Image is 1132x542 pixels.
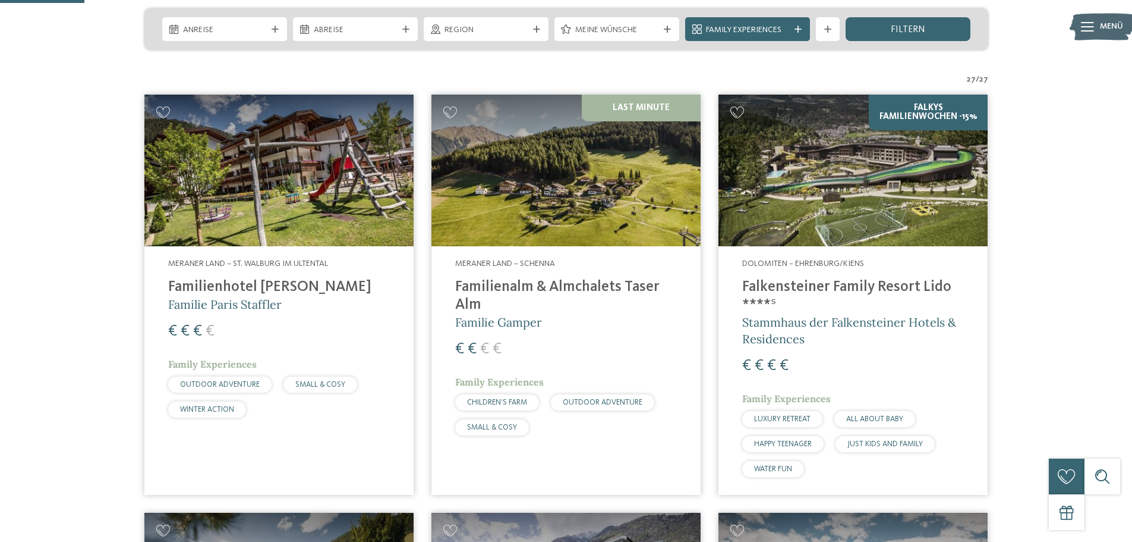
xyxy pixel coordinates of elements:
[431,95,701,495] a: Familienhotels gesucht? Hier findet ihr die besten! Last Minute Meraner Land – Schenna Familienal...
[480,342,489,357] span: €
[168,358,257,370] span: Family Experiences
[706,24,789,36] span: Family Experiences
[295,381,345,389] span: SMALL & COSY
[742,259,864,268] span: Dolomiten – Ehrenburg/Kiens
[168,324,177,339] span: €
[183,24,266,36] span: Anreise
[967,74,976,86] span: 27
[168,259,328,268] span: Meraner Land – St. Walburg im Ultental
[455,278,677,314] h4: Familienalm & Almchalets Taser Alm
[891,25,925,35] span: filtern
[742,358,751,374] span: €
[780,358,789,374] span: €
[493,342,502,357] span: €
[314,24,397,36] span: Abreise
[455,259,555,268] span: Meraner Land – Schenna
[206,324,215,339] span: €
[767,358,776,374] span: €
[193,324,202,339] span: €
[755,358,764,374] span: €
[742,278,964,314] h4: Falkensteiner Family Resort Lido ****ˢ
[180,381,260,389] span: OUTDOOR ADVENTURE
[455,376,544,388] span: Family Experiences
[847,440,923,448] span: JUST KIDS AND FAMILY
[718,95,988,495] a: Familienhotels gesucht? Hier findet ihr die besten! Falkys Familienwochen -15% Dolomiten – Ehrenb...
[168,278,390,296] h4: Familienhotel [PERSON_NAME]
[718,95,988,246] img: Familienhotels gesucht? Hier findet ihr die besten!
[979,74,988,86] span: 27
[575,24,658,36] span: Meine Wünsche
[742,315,956,346] span: Stammhaus der Falkensteiner Hotels & Residences
[431,95,701,246] img: Familienhotels gesucht? Hier findet ihr die besten!
[144,95,414,495] a: Familienhotels gesucht? Hier findet ihr die besten! Meraner Land – St. Walburg im Ultental Famili...
[563,399,642,406] span: OUTDOOR ADVENTURE
[742,393,831,405] span: Family Experiences
[144,95,414,246] img: Familienhotels gesucht? Hier findet ihr die besten!
[468,342,477,357] span: €
[754,415,811,423] span: LUXURY RETREAT
[754,465,792,473] span: WATER FUN
[168,297,282,312] span: Familie Paris Staffler
[181,324,190,339] span: €
[467,424,517,431] span: SMALL & COSY
[444,24,528,36] span: Region
[846,415,903,423] span: ALL ABOUT BABY
[976,74,979,86] span: /
[754,440,812,448] span: HAPPY TEENAGER
[455,315,542,330] span: Familie Gamper
[180,406,234,413] span: WINTER ACTION
[467,399,527,406] span: CHILDREN’S FARM
[455,342,464,357] span: €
